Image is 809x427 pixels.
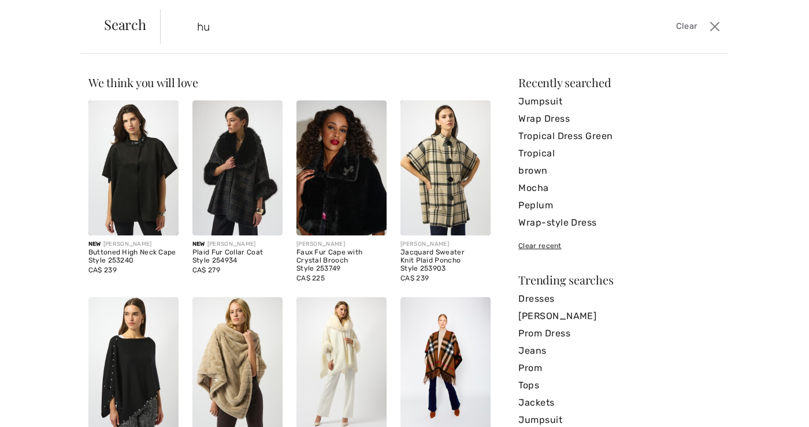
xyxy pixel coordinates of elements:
[192,249,283,265] div: Plaid Fur Collar Coat Style 254934
[518,308,721,325] a: [PERSON_NAME]
[25,8,49,18] span: Help
[518,93,721,110] a: Jumpsuit
[192,266,220,274] span: CA$ 279
[104,17,146,31] span: Search
[88,249,179,265] div: Buttoned High Neck Cape Style 253240
[518,77,721,88] div: Recently searched
[88,74,198,90] span: We think you will love
[192,240,283,249] div: [PERSON_NAME]
[518,359,721,377] a: Prom
[518,325,721,342] a: Prom Dress
[400,249,491,272] div: Jacquard Sweater Knit Plaid Poncho Style 253903
[518,179,721,197] a: Mocha
[518,145,721,162] a: Tropical
[706,17,723,36] button: Close
[518,274,721,286] div: Trending searches
[296,240,387,249] div: [PERSON_NAME]
[88,266,117,274] span: CA$ 239
[518,162,721,179] a: brown
[192,100,283,235] img: Plaid Fur Collar Coat Style 254934. Black/Gold
[192,241,205,248] span: New
[518,342,721,359] a: Jeans
[296,274,325,282] span: CA$ 225
[296,100,387,235] img: Faux Fur Cape with Crystal Brooch Style 253749. Black
[88,240,179,249] div: [PERSON_NAME]
[518,241,721,251] div: Clear recent
[518,110,721,128] a: Wrap Dress
[400,274,429,282] span: CA$ 239
[518,394,721,411] a: Jackets
[88,100,179,235] img: Buttoned High Neck Cape Style 253240. Black
[400,100,491,235] img: Jacquard Sweater Knit Plaid Poncho Style 253903. Champagne/black
[518,290,721,308] a: Dresses
[518,377,721,394] a: Tops
[296,249,387,272] div: Faux Fur Cape with Crystal Brooch Style 253749
[518,197,721,214] a: Peplum
[88,241,101,248] span: New
[676,20,697,33] span: Clear
[188,9,577,44] input: TYPE TO SEARCH
[400,240,491,249] div: [PERSON_NAME]
[518,128,721,145] a: Tropical Dress Green
[518,214,721,231] a: Wrap-style Dress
